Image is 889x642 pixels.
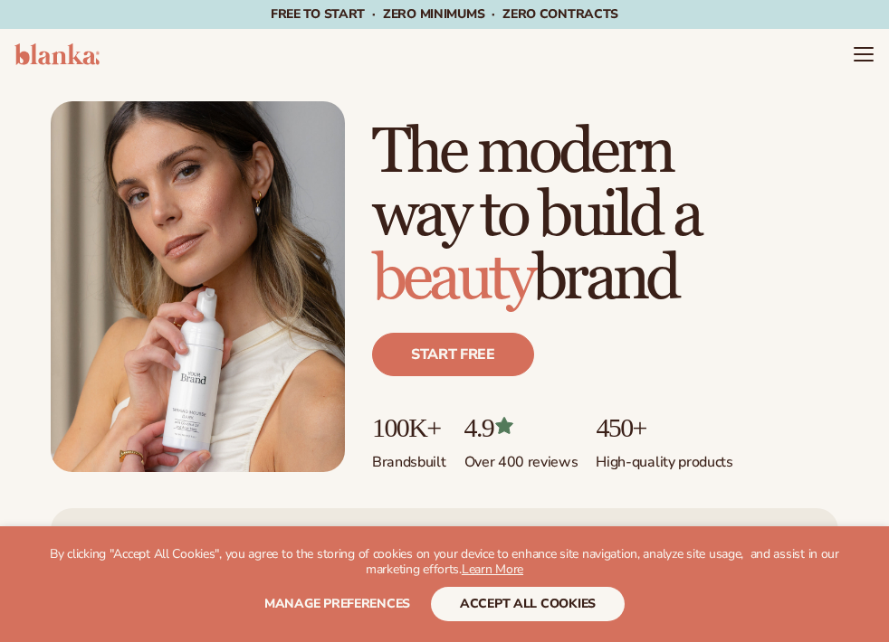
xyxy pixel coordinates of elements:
p: 4.9 [464,412,578,442]
p: 100K+ [372,412,446,442]
h1: The modern way to build a brand [372,121,838,311]
summary: Menu [853,43,875,65]
span: beauty [372,241,532,317]
p: By clicking "Accept All Cookies", you agree to the storing of cookies on your device to enhance s... [36,547,853,578]
p: 450+ [596,412,732,442]
button: accept all cookies [431,587,625,621]
img: Female holding tanning mousse. [51,101,345,472]
a: Learn More [462,561,523,578]
span: Manage preferences [264,595,410,612]
span: Free to start · ZERO minimums · ZERO contracts [271,5,618,23]
img: logo [14,43,100,65]
p: Over 400 reviews [464,442,578,472]
a: Start free [372,333,534,376]
p: Brands built [372,442,446,472]
button: Manage preferences [264,587,410,621]
p: High-quality products [596,442,732,472]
